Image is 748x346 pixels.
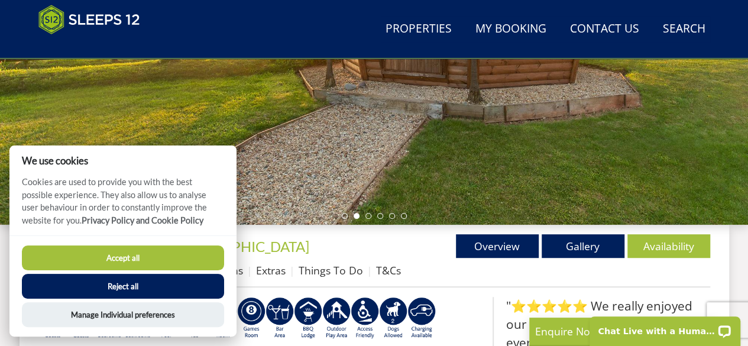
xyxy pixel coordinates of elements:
[237,297,265,339] img: AD_4nXdrZMsjcYNLGsKuA84hRzvIbesVCpXJ0qqnwZoX5ch9Zjv73tWe4fnFRs2gJ9dSiUubhZXckSJX_mqrZBmYExREIfryF...
[265,297,294,339] img: AD_4nXeUnLxUhQNc083Qf4a-s6eVLjX_ttZlBxbnREhztiZs1eT9moZ8e5Fzbx9LK6K9BfRdyv0AlCtKptkJvtknTFvAhI3RM...
[351,297,379,339] img: AD_4nXe3VD57-M2p5iq4fHgs6WJFzKj8B0b3RcPFe5LKK9rgeZlFmFoaMJPsJOOJzc7Q6RMFEqsjIZ5qfEJu1txG3QLmI_2ZW...
[9,155,237,166] h2: We use cookies
[565,16,644,43] a: Contact Us
[299,263,363,277] a: Things To Do
[379,297,407,339] img: AD_4nXe7_8LrJK20fD9VNWAdfykBvHkWcczWBt5QOadXbvIwJqtaRaRf-iI0SeDpMmH1MdC9T1Vy22FMXzzjMAvSuTB5cJ7z5...
[471,16,551,43] a: My Booking
[658,16,710,43] a: Search
[169,238,309,255] a: [GEOGRAPHIC_DATA]
[38,5,140,34] img: Sleeps 12
[33,41,157,51] iframe: Customer reviews powered by Trustpilot
[22,274,224,299] button: Reject all
[381,16,456,43] a: Properties
[407,297,436,339] img: AD_4nXcnT2OPG21WxYUhsl9q61n1KejP7Pk9ESVM9x9VetD-X_UXXoxAKaMRZGYNcSGiAsmGyKm0QlThER1osyFXNLmuYOVBV...
[627,234,710,258] a: Availability
[535,324,713,339] p: Enquire Now
[376,263,401,277] a: T&Cs
[322,297,351,339] img: AD_4nXfjdDqPkGBf7Vpi6H87bmAUe5GYCbodrAbU4sf37YN55BCjSXGx5ZgBV7Vb9EJZsXiNVuyAiuJUB3WVt-w9eJ0vaBcHg...
[294,297,322,339] img: AD_4nXfdu1WaBqbCvRx5dFd3XGC71CFesPHPPZknGuZzXQvBzugmLudJYyY22b9IpSVlKbnRjXo7AJLKEyhYodtd_Fvedgm5q...
[542,234,624,258] a: Gallery
[256,263,286,277] a: Extras
[456,234,539,258] a: Overview
[9,176,237,235] p: Cookies are used to provide you with the best possible experience. They also allow us to analyse ...
[582,309,748,346] iframe: LiveChat chat widget
[22,302,224,327] button: Manage Individual preferences
[82,215,203,225] a: Privacy Policy and Cookie Policy
[22,245,224,270] button: Accept all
